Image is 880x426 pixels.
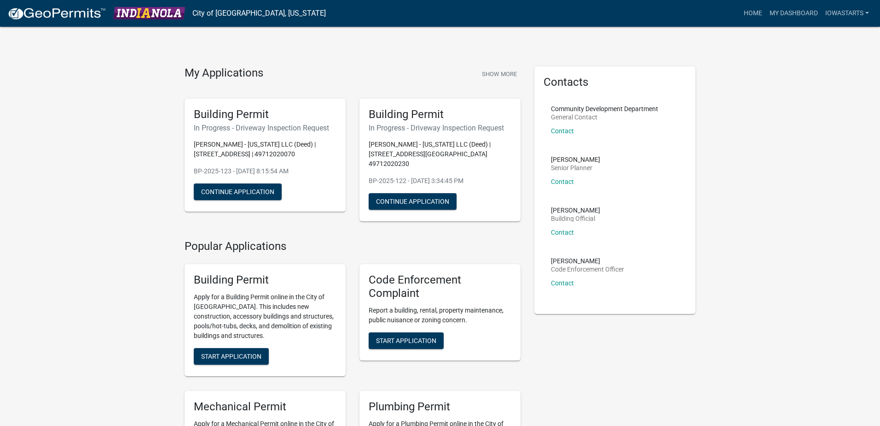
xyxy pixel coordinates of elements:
h5: Contacts [544,76,686,89]
p: [PERSON_NAME] [551,156,600,163]
a: City of [GEOGRAPHIC_DATA], [US_STATE] [192,6,326,21]
button: Continue Application [369,193,457,210]
p: Senior Planner [551,165,600,171]
h4: Popular Applications [185,240,521,253]
p: [PERSON_NAME] [551,207,600,213]
img: City of Indianola, Iowa [113,7,185,19]
p: General Contact [551,114,658,120]
h6: In Progress - Driveway Inspection Request [369,124,511,132]
h5: Building Permit [194,273,336,287]
p: Building Official [551,215,600,222]
h5: Building Permit [369,108,511,121]
a: Home [740,5,766,22]
h4: My Applications [185,66,263,80]
p: Code Enforcement Officer [551,266,624,272]
span: Start Application [376,337,436,344]
p: Report a building, rental, property maintenance, public nuisance or zoning concern. [369,306,511,325]
button: Show More [478,66,521,82]
button: Continue Application [194,183,282,200]
span: Start Application [201,353,261,360]
a: My Dashboard [766,5,822,22]
p: [PERSON_NAME] - [US_STATE] LLC (Deed) | [STREET_ADDRESS][GEOGRAPHIC_DATA] 49712020230 [369,140,511,169]
h5: Code Enforcement Complaint [369,273,511,300]
button: Start Application [194,348,269,365]
a: Contact [551,178,574,185]
button: Start Application [369,332,444,349]
p: [PERSON_NAME] [551,258,624,264]
p: BP-2025-123 - [DATE] 8:15:54 AM [194,166,336,176]
p: Apply for a Building Permit online in the City of [GEOGRAPHIC_DATA]. This includes new constructi... [194,292,336,341]
a: IowaStarts [822,5,873,22]
h5: Mechanical Permit [194,400,336,414]
p: Community Development Department [551,106,658,112]
a: Contact [551,279,574,287]
h5: Plumbing Permit [369,400,511,414]
h5: Building Permit [194,108,336,121]
h6: In Progress - Driveway Inspection Request [194,124,336,132]
a: Contact [551,127,574,135]
a: Contact [551,229,574,236]
p: BP-2025-122 - [DATE] 3:34:45 PM [369,176,511,186]
p: [PERSON_NAME] - [US_STATE] LLC (Deed) | [STREET_ADDRESS] | 49712020070 [194,140,336,159]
